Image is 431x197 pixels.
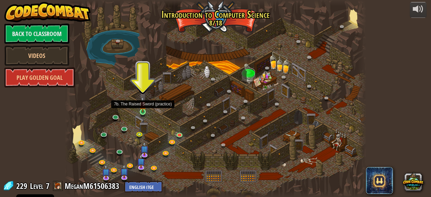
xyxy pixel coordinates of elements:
img: level-banner-unstarted-subscriber.png [140,142,148,156]
a: Play Golden Goal [4,67,75,88]
a: Videos [4,45,69,66]
span: 7 [46,180,49,191]
img: level-banner-unstarted-subscriber.png [137,155,145,168]
span: 229 [16,180,29,191]
img: CodeCombat - Learn how to code by playing a game [4,2,91,22]
button: Adjust volume [410,2,427,18]
span: Level [30,180,43,192]
img: level-banner-unstarted.png [139,97,146,112]
a: MeganM61506383 [65,180,121,191]
img: level-banner-unstarted-subscriber.png [102,165,110,179]
a: Back to Classroom [4,24,69,44]
img: level-banner-unstarted-subscriber.png [120,165,128,178]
